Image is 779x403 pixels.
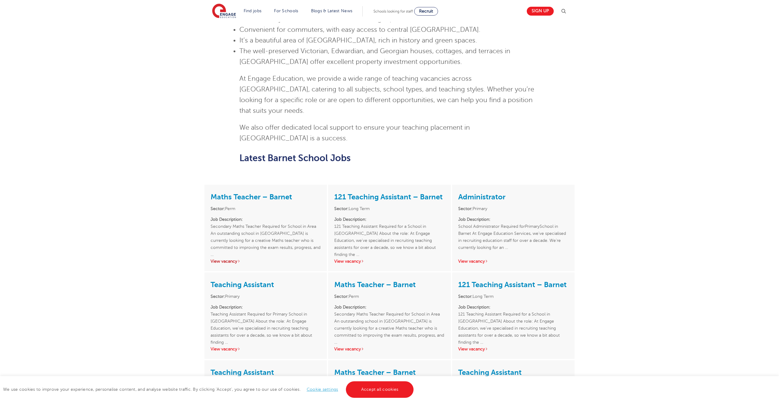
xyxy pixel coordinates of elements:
[334,305,366,309] strong: Job Description:
[239,153,540,163] h2: Latest Barnet School Jobs
[211,216,321,251] p: Secondary Maths Teacher Required for School in Area An outstanding school in [GEOGRAPHIC_DATA] is...
[211,259,241,264] a: View vacancy
[458,293,568,300] li: Long Term
[458,347,488,351] a: View vacancy
[211,193,292,201] a: Maths Teacher – Barnet
[3,387,415,392] span: We use cookies to improve your experience, personalise content, and analyse website traffic. By c...
[527,7,554,16] a: Sign up
[239,24,540,35] li: Convenient for commuters, with easy access to central [GEOGRAPHIC_DATA].
[419,9,433,13] span: Recruit
[458,259,488,264] a: View vacancy
[211,206,225,211] strong: Sector:
[274,9,298,13] a: For Schools
[212,4,236,19] img: Engage Education
[239,73,540,116] p: At Engage Education, we provide a wide range of teaching vacancies across [GEOGRAPHIC_DATA], cate...
[458,206,473,211] strong: Sector:
[239,35,540,46] li: It’s a beautiful area of [GEOGRAPHIC_DATA], rich in history and green spaces.
[334,216,444,251] p: 121 Teaching Assistant Required for a School in [GEOGRAPHIC_DATA] About the role: At Engage Educa...
[458,216,568,251] p: School Administrator Required forPrimarySchool in Barnet At Engage Education Services, we’ve spec...
[334,280,416,289] a: Maths Teacher – Barnet
[458,294,473,299] strong: Sector:
[334,206,349,211] strong: Sector:
[334,347,364,351] a: View vacancy
[334,368,416,377] a: Maths Teacher – Barnet
[346,381,414,398] a: Accept all cookies
[414,7,438,16] a: Recruit
[211,305,243,309] strong: Job Description:
[239,46,540,67] li: The well-preserved Victorian, Edwardian, and Georgian houses, cottages, and terraces in [GEOGRAPH...
[458,368,522,377] a: Teaching Assistant
[334,293,444,300] li: Perm
[458,305,490,309] strong: Job Description:
[334,205,444,212] li: Long Term
[458,304,568,339] p: 121 Teaching Assistant Required for a School in [GEOGRAPHIC_DATA] About the role: At Engage Educa...
[211,294,225,299] strong: Sector:
[334,294,349,299] strong: Sector:
[458,280,567,289] a: 121 Teaching Assistant – Barnet
[239,122,540,144] p: We also offer dedicated local support to ensure your teaching placement in [GEOGRAPHIC_DATA] is a...
[211,205,321,212] li: Perm
[334,217,366,222] strong: Job Description:
[211,347,241,351] a: View vacancy
[211,280,274,289] a: Teaching Assistant
[458,217,490,222] strong: Job Description:
[211,368,274,377] a: Teaching Assistant
[458,193,505,201] a: Administrator
[334,259,364,264] a: View vacancy
[373,9,413,13] span: Schools looking for staff
[458,205,568,212] li: Primary
[211,217,243,222] strong: Job Description:
[211,293,321,300] li: Primary
[211,304,321,339] p: Teaching Assistant Required for Primary School in [GEOGRAPHIC_DATA] About the role: At Engage Edu...
[244,9,262,13] a: Find jobs
[334,193,443,201] a: 121 Teaching Assistant – Barnet
[307,387,338,392] a: Cookie settings
[334,304,444,339] p: Secondary Maths Teacher Required for School in Area An outstanding school in [GEOGRAPHIC_DATA] is...
[311,9,353,13] a: Blogs & Latest News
